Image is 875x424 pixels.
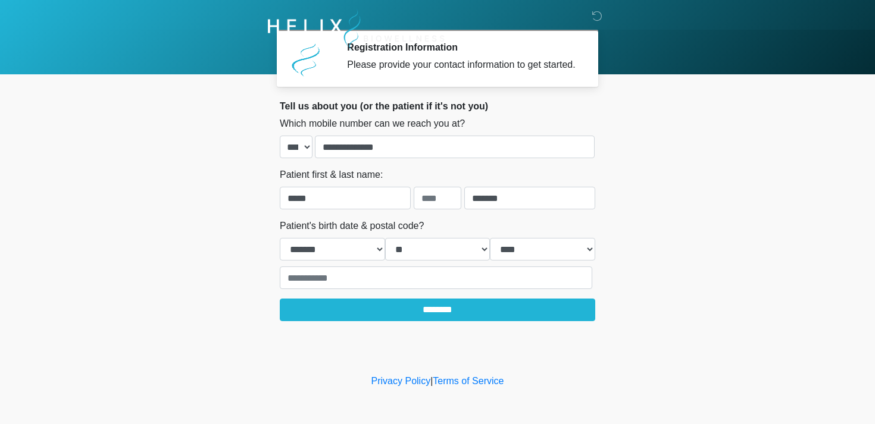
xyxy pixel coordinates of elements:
label: Which mobile number can we reach you at? [280,117,465,131]
a: Terms of Service [433,376,504,386]
label: Patient first & last name: [280,168,383,182]
a: Privacy Policy [371,376,431,386]
img: Helix Biowellness Logo [268,9,445,51]
label: Patient's birth date & postal code? [280,219,424,233]
h2: Tell us about you (or the patient if it's not you) [280,100,595,112]
a: | [430,376,433,386]
div: Please provide your contact information to get started. [347,58,577,72]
